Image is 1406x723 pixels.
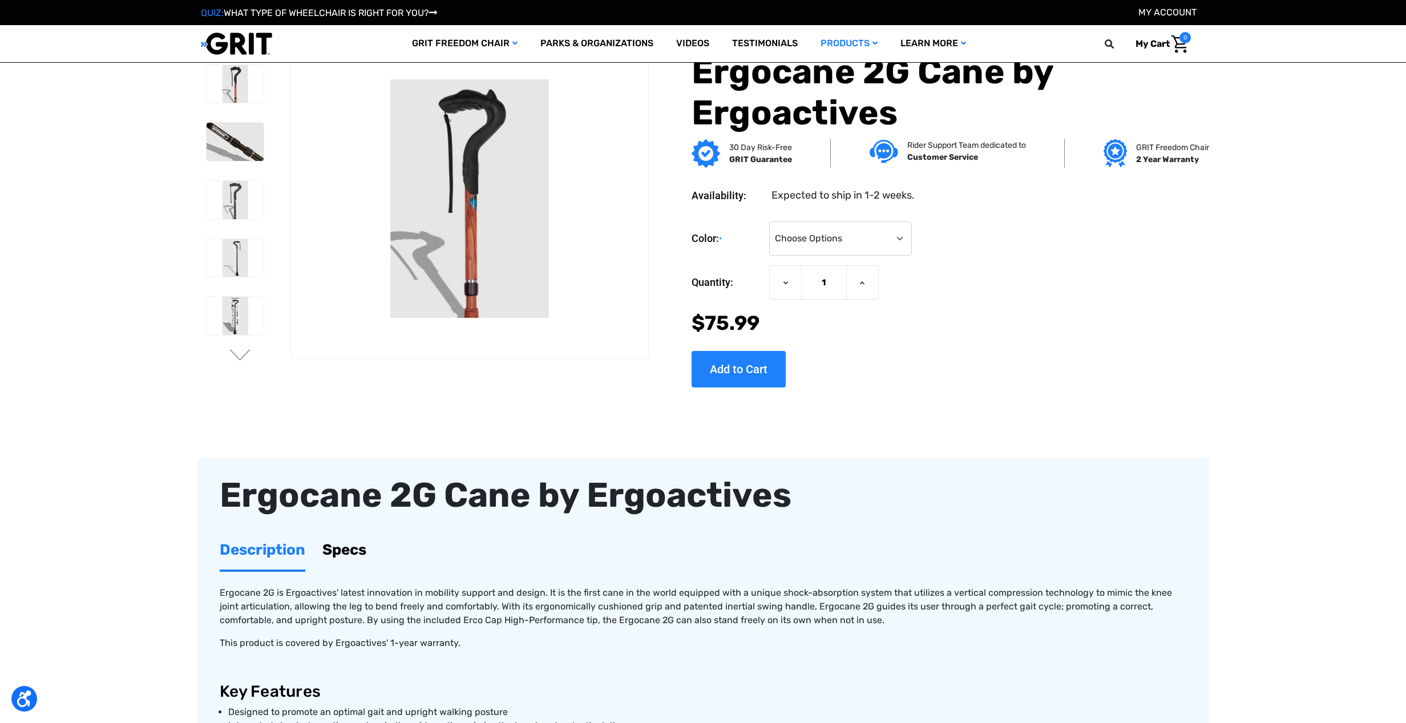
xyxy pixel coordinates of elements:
img: Ergocane 2G Cane by Ergoactives [291,79,648,318]
span: My Cart [1136,38,1170,49]
img: Ergocane 2G Cane by Ergoactives [207,123,264,161]
li: Designed to promote an optimal gait and upright walking posture [228,705,1186,719]
label: Quantity: [692,265,763,300]
strong: 2 Year Warranty [1136,155,1199,164]
p: GRIT Freedom Chair [1136,142,1209,154]
a: Testimonials [721,25,809,62]
a: QUIZ:WHAT TYPE OF WHEELCHAIR IS RIGHT FOR YOU? [201,7,437,18]
input: Search [1110,32,1127,56]
label: Color: [692,221,763,256]
a: GRIT Freedom Chair [401,25,529,62]
h3: Key Features [220,682,1186,701]
img: GRIT Guarantee [692,139,720,168]
iframe: Tidio Chat [1250,649,1401,703]
a: Specs [322,530,366,569]
a: Description [220,530,305,569]
p: 30 Day Risk-Free [729,142,792,154]
strong: Customer Service [907,152,978,162]
a: Account [1138,7,1197,18]
a: Parks & Organizations [529,25,665,62]
a: Learn More [889,25,977,62]
div: Ergocane 2G Cane by Ergoactives [220,470,1186,521]
img: GRIT All-Terrain Wheelchair and Mobility Equipment [201,32,272,55]
p: Rider Support Team dedicated to [907,139,1026,151]
h1: Ergocane 2G Cane by Ergoactives [692,51,1205,134]
img: Grit freedom [1104,139,1127,168]
img: Customer service [870,140,898,163]
dd: Expected to ship in 1-2 weeks. [771,188,915,203]
img: Ergocane 2G Cane by Ergoactives [207,181,264,219]
a: Videos [665,25,721,62]
img: Ergocane 2G Cane by Ergoactives [207,65,264,103]
p: Ergocane 2G is Ergoactives' latest innovation in mobility support and design. It is the first can... [220,586,1186,627]
input: Add to Cart [692,351,786,387]
dt: Availability: [692,188,763,203]
a: Products [809,25,889,62]
img: Ergocane 2G Cane by Ergoactives [207,239,264,277]
span: $75.99 [692,311,759,335]
button: Go to slide 2 of 3 [228,349,252,363]
strong: GRIT Guarantee [729,155,792,164]
span: QUIZ: [201,7,224,18]
p: This product is covered by Ergoactives' 1-year warranty. [220,636,1186,650]
img: Cart [1171,35,1188,53]
a: Cart with 0 items [1127,32,1191,56]
span: 0 [1179,32,1191,43]
img: Ergocane 2G Cane by Ergoactives [207,297,264,335]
